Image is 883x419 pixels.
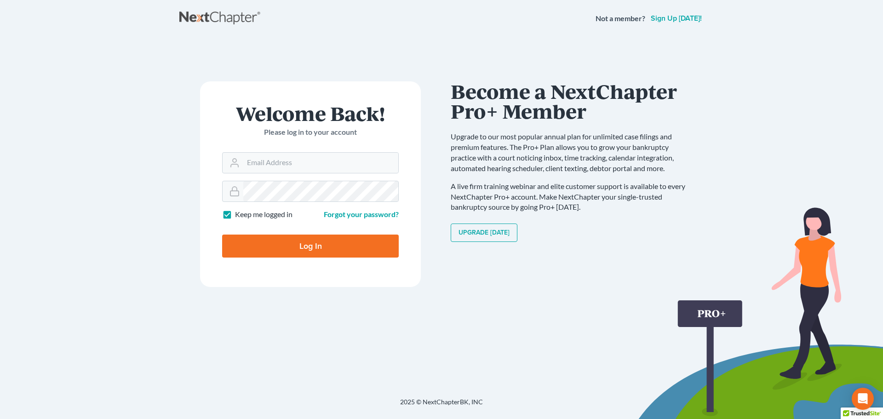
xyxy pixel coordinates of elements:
[451,224,517,242] a: Upgrade [DATE]
[451,81,694,121] h1: Become a NextChapter Pro+ Member
[596,13,645,24] strong: Not a member?
[649,15,704,22] a: Sign up [DATE]!
[179,397,704,414] div: 2025 © NextChapterBK, INC
[451,181,694,213] p: A live firm training webinar and elite customer support is available to every NextChapter Pro+ ac...
[222,235,399,258] input: Log In
[324,210,399,218] a: Forgot your password?
[222,127,399,138] p: Please log in to your account
[852,388,874,410] div: Open Intercom Messenger
[222,103,399,123] h1: Welcome Back!
[243,153,398,173] input: Email Address
[451,132,694,173] p: Upgrade to our most popular annual plan for unlimited case filings and premium features. The Pro+...
[235,209,292,220] label: Keep me logged in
